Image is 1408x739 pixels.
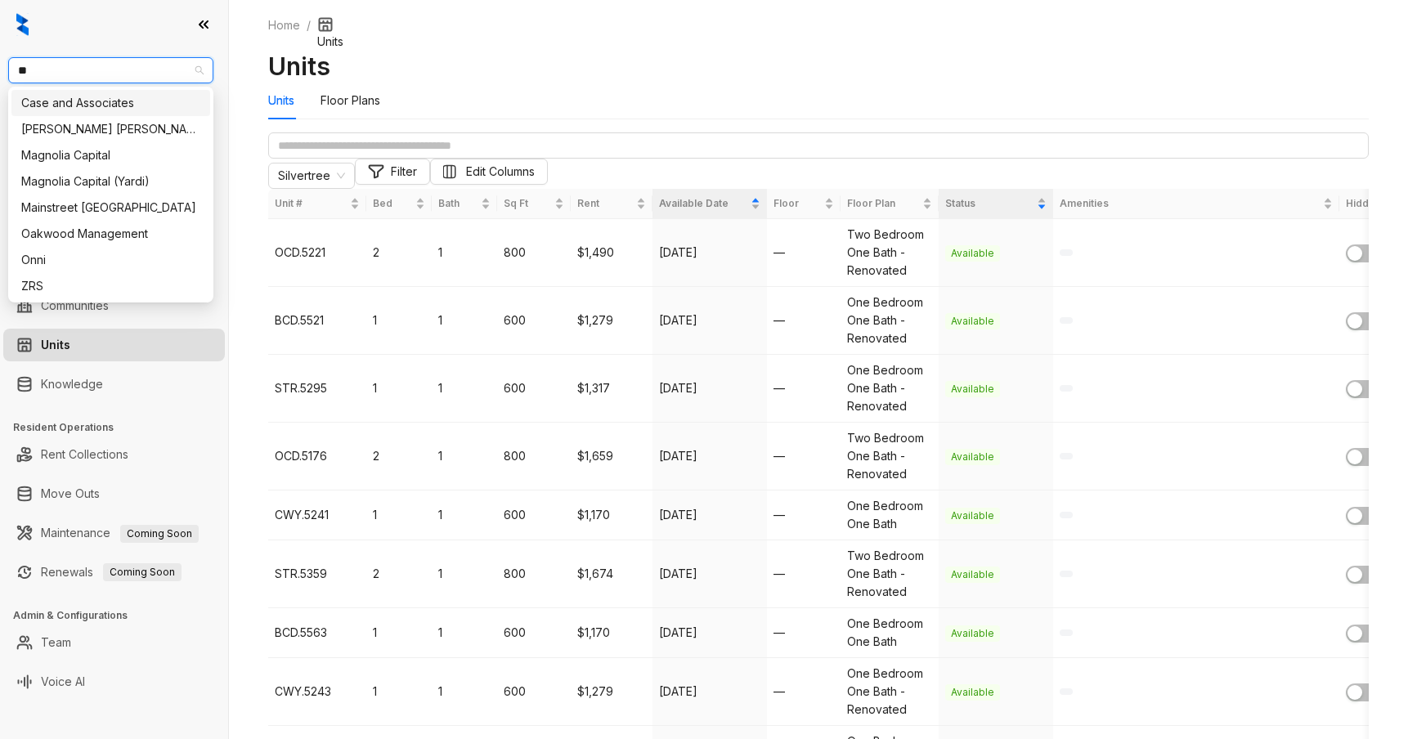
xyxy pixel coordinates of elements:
[571,658,652,726] td: $1,279
[366,608,432,658] td: 1
[432,490,497,540] td: 1
[571,355,652,423] td: $1,317
[945,245,1000,262] span: Available
[21,146,200,164] div: Magnolia Capital
[21,277,200,295] div: ZRS
[466,163,535,181] span: Edit Columns
[268,540,366,608] td: STR.5359
[652,658,767,726] td: [DATE]
[321,92,380,110] div: Floor Plans
[366,355,432,423] td: 1
[945,684,1000,701] span: Available
[268,423,366,490] td: OCD.5176
[3,438,225,471] li: Rent Collections
[497,355,571,423] td: 600
[497,423,571,490] td: 800
[1060,196,1320,212] span: Amenities
[432,287,497,355] td: 1
[847,363,923,413] span: One Bedroom One Bath - Renovated
[21,120,200,138] div: [PERSON_NAME] [PERSON_NAME]
[432,355,497,423] td: 1
[366,287,432,355] td: 1
[497,540,571,608] td: 800
[767,287,841,355] td: —
[945,625,1000,642] span: Available
[11,90,210,116] div: Case and Associates
[767,355,841,423] td: —
[767,608,841,658] td: —
[847,295,923,345] span: One Bedroom One Bath - Renovated
[373,196,412,212] span: Bed
[3,110,225,142] li: Leads
[432,423,497,490] td: 1
[847,227,924,277] span: Two Bedroom One Bath - Renovated
[268,92,294,110] div: Units
[432,219,497,287] td: 1
[3,556,225,589] li: Renewals
[432,608,497,658] td: 1
[317,16,343,48] span: Units
[497,490,571,540] td: 600
[571,423,652,490] td: $1,659
[366,490,432,540] td: 1
[767,490,841,540] td: —
[652,423,767,490] td: [DATE]
[21,251,200,269] div: Onni
[652,608,767,658] td: [DATE]
[41,438,128,471] a: Rent Collections
[11,142,210,168] div: Magnolia Capital
[268,51,1369,82] h2: Units
[11,168,210,195] div: Magnolia Capital (Yardi)
[841,189,939,219] th: Floor Plan
[268,490,366,540] td: CWY.5241
[268,658,366,726] td: CWY.5243
[767,219,841,287] td: —
[504,196,551,212] span: Sq Ft
[355,159,430,185] button: Filter
[652,287,767,355] td: [DATE]
[268,189,366,219] th: Unit #
[3,329,225,361] li: Units
[847,666,923,716] span: One Bedroom One Bath - Renovated
[767,423,841,490] td: —
[268,219,366,287] td: OCD.5221
[659,196,747,212] span: Available Date
[945,381,1000,397] span: Available
[3,665,225,698] li: Voice AI
[366,540,432,608] td: 2
[41,329,70,361] a: Units
[945,567,1000,583] span: Available
[652,219,767,287] td: [DATE]
[577,196,633,212] span: Rent
[767,540,841,608] td: —
[366,219,432,287] td: 2
[945,449,1000,465] span: Available
[945,313,1000,329] span: Available
[432,658,497,726] td: 1
[571,540,652,608] td: $1,674
[265,16,303,34] a: Home
[21,199,200,217] div: Mainstreet [GEOGRAPHIC_DATA]
[3,180,225,213] li: Leasing
[21,94,200,112] div: Case and Associates
[767,189,841,219] th: Floor
[432,540,497,608] td: 1
[41,556,182,589] a: RenewalsComing Soon
[366,423,432,490] td: 2
[41,626,71,659] a: Team
[571,608,652,658] td: $1,170
[11,273,210,299] div: ZRS
[3,219,225,252] li: Collections
[1346,196,1401,212] span: Hidden?
[497,219,571,287] td: 800
[571,219,652,287] td: $1,490
[571,189,652,219] th: Rent
[11,247,210,273] div: Onni
[497,189,571,219] th: Sq Ft
[1053,189,1339,219] th: Amenities
[3,289,225,322] li: Communities
[41,368,103,401] a: Knowledge
[430,159,548,185] button: Edit Columns
[268,287,366,355] td: BCD.5521
[497,287,571,355] td: 600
